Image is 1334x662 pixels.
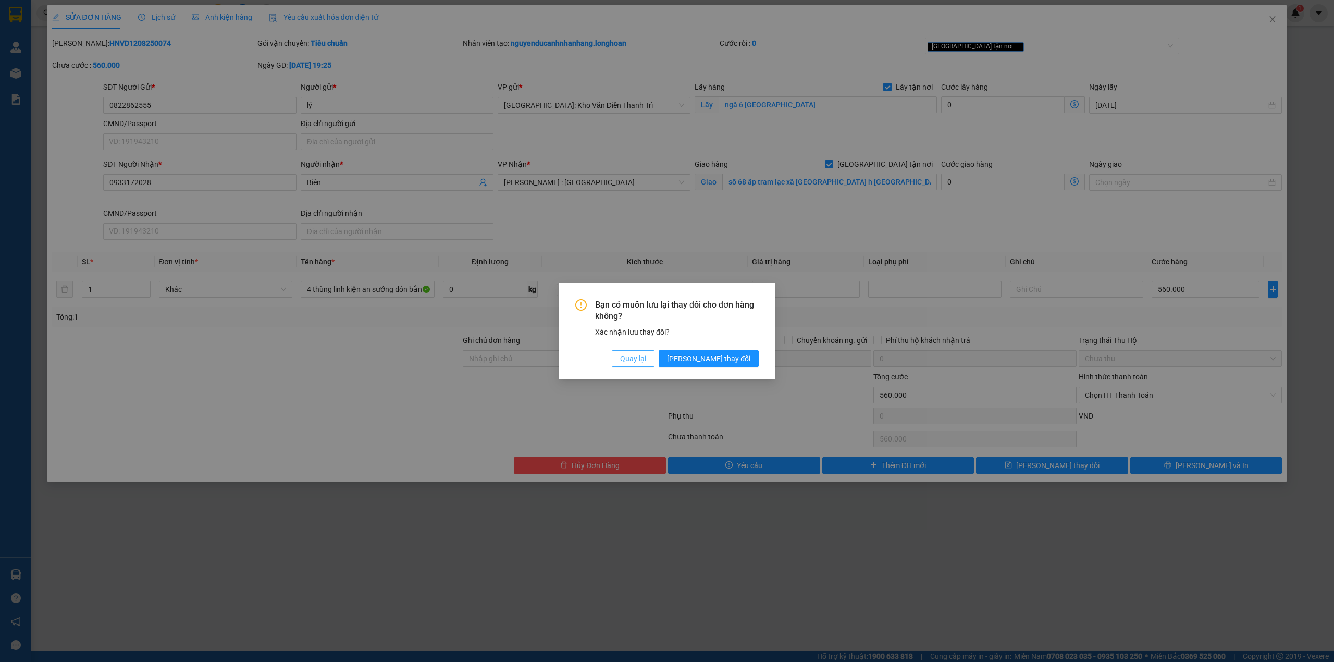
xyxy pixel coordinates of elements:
[595,326,759,338] div: Xác nhận lưu thay đổi?
[620,353,646,364] span: Quay lại
[575,299,587,311] span: exclamation-circle
[667,353,750,364] span: [PERSON_NAME] thay đổi
[612,350,654,367] button: Quay lại
[595,299,759,323] span: Bạn có muốn lưu lại thay đổi cho đơn hàng không?
[659,350,759,367] button: [PERSON_NAME] thay đổi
